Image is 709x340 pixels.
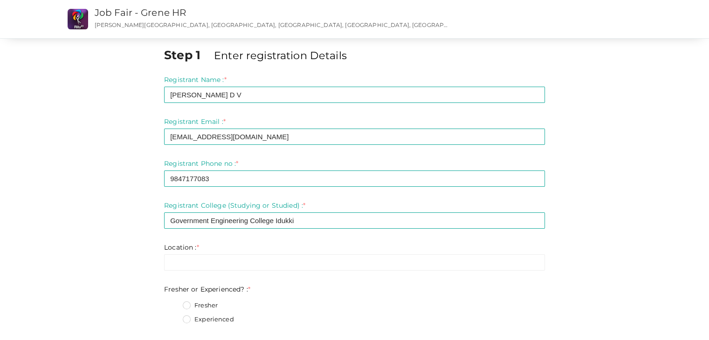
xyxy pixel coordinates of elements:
[164,201,305,210] label: Registrant College (Studying or Studied) :
[183,315,234,324] label: Experienced
[164,170,545,187] input: Enter registrant phone no here.
[164,117,226,126] label: Registrant Email :
[95,21,449,29] p: [PERSON_NAME][GEOGRAPHIC_DATA], [GEOGRAPHIC_DATA], [GEOGRAPHIC_DATA], [GEOGRAPHIC_DATA], [GEOGRAP...
[164,243,199,252] label: Location :
[164,159,238,168] label: Registrant Phone no :
[214,48,347,63] label: Enter registration Details
[164,212,545,229] input: Enter Registrant College (Studying or Studied)
[164,285,250,294] label: Fresher or Experienced? :
[68,9,88,29] img: CS2O7UHK_small.png
[164,75,227,84] label: Registrant Name :
[95,7,186,18] a: Job Fair - Grene HR
[164,129,545,145] input: Enter registrant email here.
[183,301,218,310] label: Fresher
[164,47,212,63] label: Step 1
[164,87,545,103] input: Enter registrant name here.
